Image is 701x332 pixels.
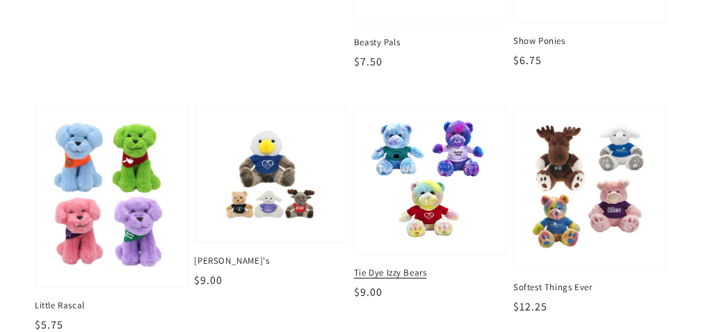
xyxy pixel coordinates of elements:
[49,120,173,272] img: Little Rascal
[514,35,667,47] span: Show Ponies
[514,299,548,314] span: $12.25
[514,281,667,294] span: Softest Things Ever
[209,120,333,228] img: Glenky's
[354,267,507,279] span: Tie Dye Izzy Bears
[529,120,652,254] img: Softest Things Ever
[514,53,542,68] span: $6.75
[354,54,382,69] span: $7.50
[366,118,494,242] img: Tie Dye Izzy Bears
[195,105,348,289] a: Glenky's [PERSON_NAME]'s $9.00
[195,273,223,287] span: $9.00
[514,105,667,315] a: Softest Things Ever Softest Things Ever $12.25
[354,285,382,299] span: $9.00
[35,317,63,332] span: $5.75
[35,299,188,312] span: Little Rascal
[195,255,348,267] span: [PERSON_NAME]'s
[354,36,507,49] span: Beasty Pals
[354,105,507,301] a: Tie Dye Izzy Bears Tie Dye Izzy Bears $9.00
